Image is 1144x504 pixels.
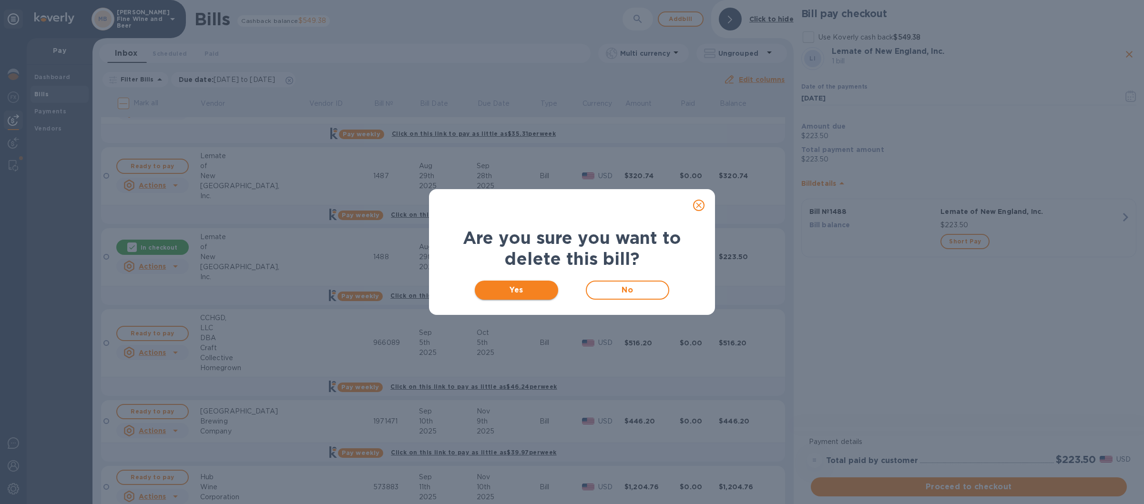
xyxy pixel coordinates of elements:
[475,281,558,300] button: Yes
[586,281,669,300] button: No
[482,284,551,296] span: Yes
[687,194,710,217] button: close
[463,227,681,269] b: Are you sure you want to delete this bill?
[594,284,661,296] span: No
